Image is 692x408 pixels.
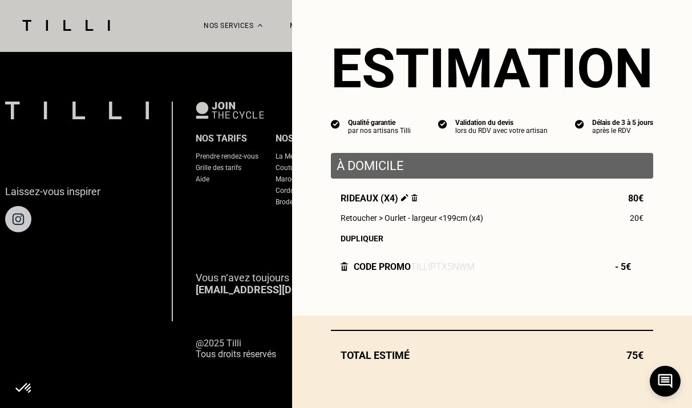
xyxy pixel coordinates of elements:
[354,261,411,272] div: Code promo
[348,127,411,135] div: par nos artisans Tilli
[626,349,644,361] span: 75€
[348,119,411,127] div: Qualité garantie
[331,37,653,100] section: Estimation
[455,127,548,135] div: lors du RDV avec votre artisan
[615,261,644,272] span: - 5€
[438,119,447,129] img: icon list info
[575,119,584,129] img: icon list info
[331,349,653,361] div: Total estimé
[630,213,644,223] span: 20€
[401,194,408,201] img: Éditer
[411,194,418,201] img: Supprimer
[628,193,644,204] span: 80€
[331,119,340,129] img: icon list info
[592,127,653,135] div: après le RDV
[411,261,475,272] div: TILLIpTX5nwM
[341,213,483,223] span: Retoucher > Ourlet - largeur <199cm (x4)
[341,193,418,204] span: Rideaux (x4)
[592,119,653,127] div: Délais de 3 à 5 jours
[455,119,548,127] div: Validation du devis
[341,234,644,243] div: Dupliquer
[337,159,648,173] p: À domicile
